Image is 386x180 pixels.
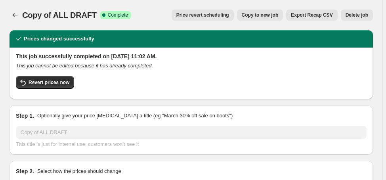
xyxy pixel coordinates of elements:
[108,12,128,18] span: Complete
[10,10,21,21] button: Price change jobs
[16,126,367,139] input: 30% off holiday sale
[24,35,94,43] h2: Prices changed successfully
[286,10,337,21] button: Export Recap CSV
[242,12,279,18] span: Copy to new job
[237,10,283,21] button: Copy to new job
[37,112,233,120] p: Optionally give your price [MEDICAL_DATA] a title (eg "March 30% off sale on boots")
[346,12,368,18] span: Delete job
[16,141,139,147] span: This title is just for internal use, customers won't see it
[291,12,332,18] span: Export Recap CSV
[16,112,34,120] h2: Step 1.
[16,76,74,89] button: Revert prices now
[176,12,229,18] span: Price revert scheduling
[16,63,153,69] i: This job cannot be edited because it has already completed.
[16,52,367,60] h2: This job successfully completed on [DATE] 11:02 AM.
[16,167,34,175] h2: Step 2.
[37,167,121,175] p: Select how the prices should change
[341,10,373,21] button: Delete job
[172,10,234,21] button: Price revert scheduling
[29,79,69,86] span: Revert prices now
[22,11,97,19] span: Copy of ALL DRAFT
